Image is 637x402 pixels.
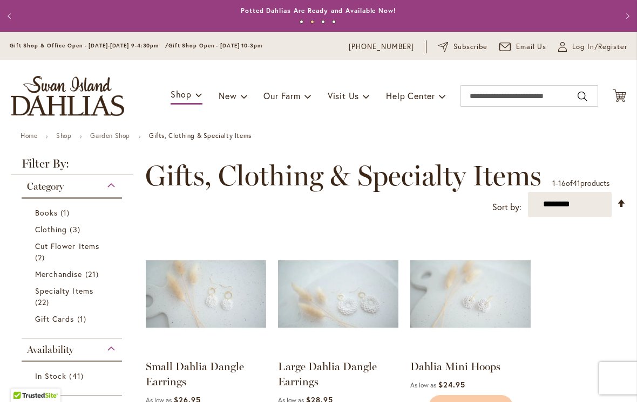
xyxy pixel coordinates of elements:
span: 16 [558,178,566,188]
span: 3 [70,224,83,235]
a: Shop [56,131,71,140]
a: Dahlia Mini Hoops [410,346,531,356]
a: Cut Flower Items [35,240,111,263]
a: Small Dahlia Dangle Earrings [146,360,244,388]
span: Log In/Register [572,41,627,52]
p: - of products [552,175,609,192]
span: Gifts, Clothing & Specialty Items [145,160,541,192]
span: 1 [60,207,72,218]
button: Next [615,5,637,27]
span: Gift Shop & Office Open - [DATE]-[DATE] 9-4:30pm / [10,42,168,49]
span: Our Farm [263,90,300,101]
span: 1 [552,178,555,188]
button: 4 of 4 [332,20,336,24]
button: 1 of 4 [300,20,303,24]
a: Subscribe [438,41,487,52]
a: Books [35,207,111,218]
a: [PHONE_NUMBER] [349,41,414,52]
a: Garden Shop [90,131,130,140]
span: Help Center [386,90,435,101]
button: 3 of 4 [321,20,325,24]
a: Potted Dahlias Are Ready and Available Now! [241,6,396,15]
span: Gift Cards [35,314,74,324]
span: Cut Flower Items [35,241,99,251]
a: Home [21,131,37,140]
a: store logo [11,76,124,116]
span: Gift Shop Open - [DATE] 10-3pm [168,42,262,49]
span: Subscribe [453,41,487,52]
span: Specialty Items [35,286,93,296]
span: In Stock [35,371,66,381]
span: 41 [69,370,86,382]
span: Availability [27,344,73,356]
span: As low as [410,381,436,389]
span: Merchandise [35,269,83,279]
img: Dahlia Mini Hoops [410,234,531,354]
strong: Gifts, Clothing & Specialty Items [149,131,252,140]
span: Shop [171,88,192,100]
span: 22 [35,296,52,308]
span: Email Us [516,41,547,52]
span: 21 [85,268,101,280]
label: Sort by: [492,197,521,217]
span: Visit Us [328,90,359,101]
a: Clothing [35,224,111,235]
a: Large Dahlia Dangle Earrings [278,360,377,388]
a: Email Us [499,41,547,52]
span: 41 [573,178,580,188]
a: Large Dahlia Dangle Earrings [278,346,398,356]
a: Gift Cards [35,313,111,324]
iframe: Launch Accessibility Center [8,364,38,394]
span: 2 [35,252,48,263]
a: In Stock 41 [35,370,111,382]
img: Large Dahlia Dangle Earrings [278,234,398,354]
span: Books [35,207,58,218]
strong: Filter By: [11,158,133,175]
a: Dahlia Mini Hoops [410,360,500,373]
span: $24.95 [438,379,465,390]
span: 1 [77,313,89,324]
a: Small Dahlia Dangle Earrings [146,346,266,356]
a: Specialty Items [35,285,111,308]
span: Clothing [35,224,67,234]
a: Merchandise [35,268,111,280]
span: New [219,90,236,101]
a: Log In/Register [558,41,627,52]
span: Category [27,181,64,192]
img: Small Dahlia Dangle Earrings [146,234,266,354]
button: 2 of 4 [310,20,314,24]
